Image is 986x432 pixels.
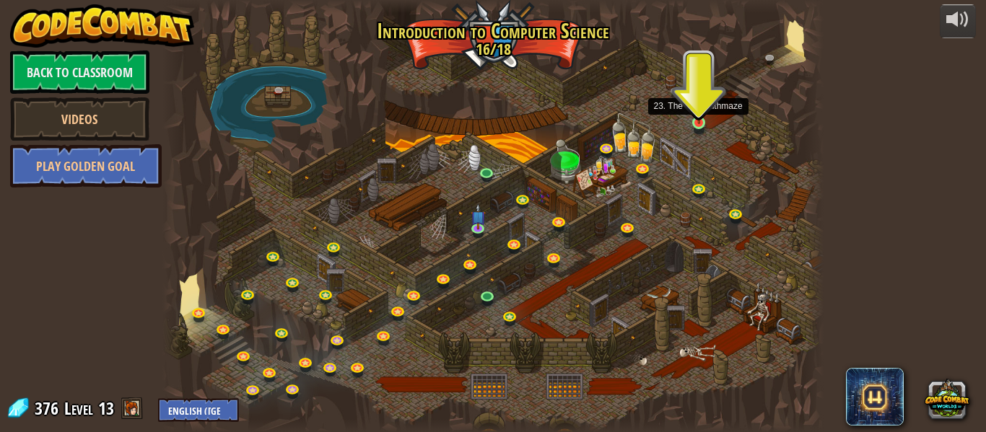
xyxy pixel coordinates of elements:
span: Level [64,397,93,420]
button: Adjust volume [940,4,976,38]
a: Back to Classroom [10,50,149,94]
a: Videos [10,97,149,141]
span: 376 [35,397,63,420]
span: 13 [98,397,114,420]
img: level-banner-unstarted-subscriber.png [470,204,485,230]
img: CodeCombat - Learn how to code by playing a game [10,4,195,48]
img: level-banner-started.png [691,89,707,124]
a: Play Golden Goal [10,144,162,188]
